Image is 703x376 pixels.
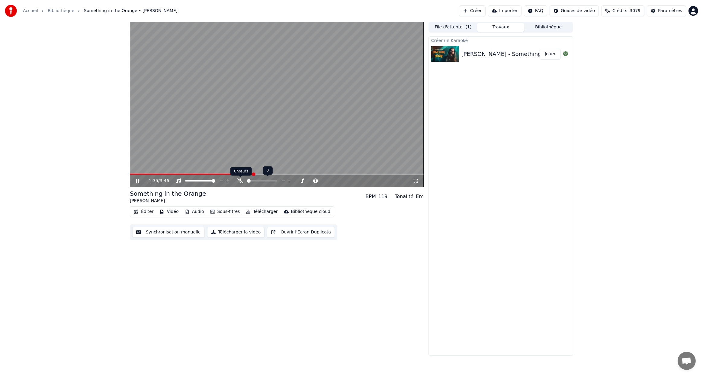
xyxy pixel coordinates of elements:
button: Vidéo [157,207,181,216]
div: 119 [378,193,388,200]
button: Bibliothèque [525,23,572,32]
button: Audio [182,207,207,216]
span: 3079 [630,8,641,14]
div: Chœurs [230,167,252,176]
div: Em [416,193,424,200]
button: Importer [488,5,522,16]
button: Télécharger [243,207,280,216]
button: Crédits3079 [601,5,644,16]
span: Crédits [612,8,627,14]
div: Something in the Orange [130,189,206,198]
div: [PERSON_NAME] [130,198,206,204]
span: 1:35 [149,178,158,184]
button: Synchronisation manuelle [132,227,205,238]
nav: breadcrumb [23,8,178,14]
button: Sous-titres [208,207,242,216]
a: Accueil [23,8,38,14]
div: Ouvrir le chat [678,352,696,370]
button: File d'attente [429,23,477,32]
button: Paramètres [647,5,686,16]
button: Guides de vidéo [550,5,599,16]
button: FAQ [524,5,547,16]
a: Bibliothèque [48,8,74,14]
div: BPM [365,193,376,200]
div: 0 [263,166,273,175]
div: Paramètres [658,8,682,14]
div: / [149,178,163,184]
button: Jouer [540,49,561,59]
button: Télécharger la vidéo [207,227,265,238]
span: Something in the Orange • [PERSON_NAME] [84,8,178,14]
div: Tonalité [395,193,413,200]
div: Bibliothèque cloud [291,209,330,215]
button: Créer [459,5,486,16]
button: Travaux [477,23,525,32]
button: Éditer [131,207,156,216]
span: 3:46 [160,178,169,184]
span: ( 1 ) [466,24,472,30]
div: Créer un Karaoké [429,37,573,44]
button: Ouvrir l'Ecran Duplicata [267,227,335,238]
div: [PERSON_NAME] - Something in the Orange @zachbryan1067 [461,50,630,58]
img: youka [5,5,17,17]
